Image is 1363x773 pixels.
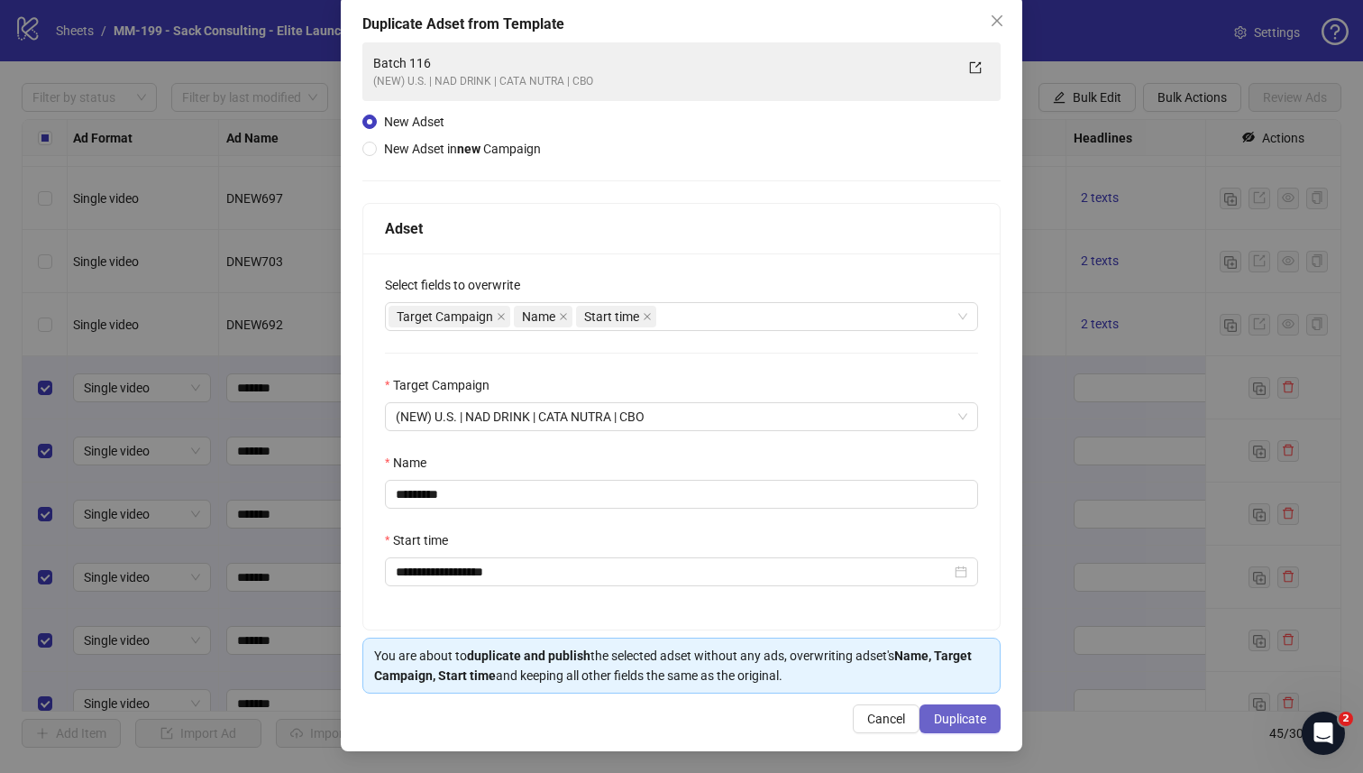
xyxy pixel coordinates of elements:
[522,307,555,327] span: Name
[1302,712,1345,755] iframe: Intercom live chat
[396,403,967,430] span: (NEW) U.S. | NAD DRINK | CATA NUTRA | CBO
[559,312,568,321] span: close
[384,142,541,156] span: New Adset in Campaign
[385,275,532,295] label: Select fields to overwrite
[374,649,972,683] strong: Name, Target Campaign, Start time
[934,712,986,726] span: Duplicate
[373,53,954,73] div: Batch 116
[385,217,978,240] div: Adset
[396,562,951,582] input: Start time
[385,375,501,395] label: Target Campaign
[457,142,480,156] strong: new
[983,6,1011,35] button: Close
[374,646,989,686] div: You are about to the selected adset without any ads, overwriting adset's and keeping all other fi...
[514,306,572,327] span: Name
[643,312,652,321] span: close
[584,307,639,327] span: Start time
[497,312,506,321] span: close
[385,453,438,473] label: Name
[867,712,905,726] span: Cancel
[576,306,656,327] span: Start time
[990,14,1004,28] span: close
[969,61,982,74] span: export
[1339,712,1353,726] span: 2
[467,649,590,663] strong: duplicate and publish
[389,306,510,327] span: Target Campaign
[384,115,444,129] span: New Adset
[919,704,1001,733] button: Duplicate
[362,14,1001,35] div: Duplicate Adset from Template
[397,307,493,327] span: Target Campaign
[385,480,978,509] input: Name
[373,73,954,90] div: (NEW) U.S. | NAD DRINK | CATA NUTRA | CBO
[385,530,460,550] label: Start time
[853,704,919,733] button: Cancel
